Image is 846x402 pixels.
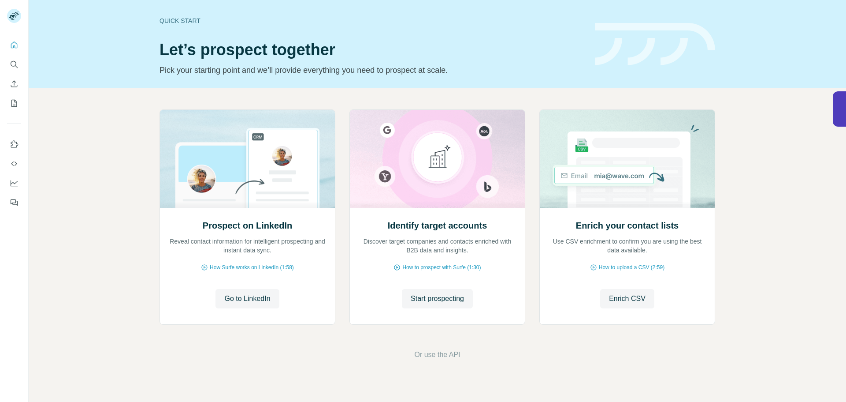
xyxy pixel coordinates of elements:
button: Feedback [7,195,21,210]
span: Go to LinkedIn [224,293,270,304]
button: Search [7,56,21,72]
span: Enrich CSV [609,293,646,304]
img: banner [595,23,715,66]
span: How to prospect with Surfe (1:30) [402,263,481,271]
p: Pick your starting point and we’ll provide everything you need to prospect at scale. [160,64,584,76]
div: Quick start [160,16,584,25]
h2: Prospect on LinkedIn [203,219,292,232]
p: Discover target companies and contacts enriched with B2B data and insights. [359,237,516,255]
img: Prospect on LinkedIn [160,110,335,208]
button: Quick start [7,37,21,53]
button: Use Surfe on LinkedIn [7,136,21,152]
button: Or use the API [414,349,460,360]
button: Enrich CSV [7,76,21,92]
h2: Identify target accounts [388,219,487,232]
span: How Surfe works on LinkedIn (1:58) [210,263,294,271]
button: Dashboard [7,175,21,191]
h1: Let’s prospect together [160,41,584,59]
h2: Enrich your contact lists [576,219,679,232]
img: Identify target accounts [349,110,525,208]
p: Use CSV enrichment to confirm you are using the best data available. [549,237,706,255]
button: Use Surfe API [7,156,21,172]
span: How to upload a CSV (2:59) [599,263,664,271]
button: Go to LinkedIn [215,289,279,308]
button: Start prospecting [402,289,473,308]
p: Reveal contact information for intelligent prospecting and instant data sync. [169,237,326,255]
button: My lists [7,95,21,111]
button: Enrich CSV [600,289,654,308]
span: Start prospecting [411,293,464,304]
img: Enrich your contact lists [539,110,715,208]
